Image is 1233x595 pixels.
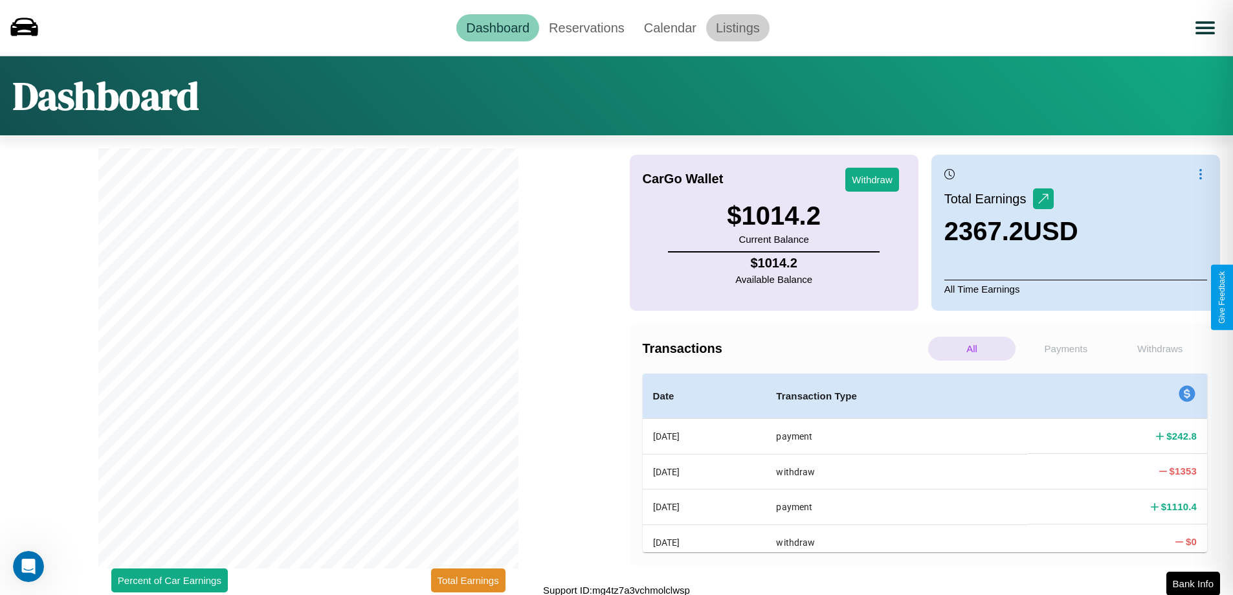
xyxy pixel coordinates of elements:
button: Percent of Car Earnings [111,568,228,592]
th: [DATE] [643,524,766,559]
th: withdraw [766,524,1028,559]
a: Reservations [539,14,634,41]
h3: 2367.2 USD [944,217,1078,246]
div: Give Feedback [1217,271,1227,324]
h4: CarGo Wallet [643,172,724,186]
p: Withdraws [1116,337,1204,361]
h4: Transaction Type [776,388,1017,404]
h4: Date [653,388,756,404]
a: Listings [706,14,770,41]
h4: $ 1110.4 [1161,500,1197,513]
th: [DATE] [643,454,766,489]
th: payment [766,419,1028,455]
p: Available Balance [735,271,812,288]
th: [DATE] [643,419,766,455]
p: Total Earnings [944,187,1033,210]
th: withdraw [766,454,1028,489]
button: Open menu [1187,10,1223,46]
a: Dashboard [456,14,539,41]
h4: $ 0 [1186,535,1197,548]
p: All [928,337,1016,361]
button: Withdraw [845,168,899,192]
h4: $ 1353 [1170,464,1197,478]
h3: $ 1014.2 [727,201,821,230]
iframe: Intercom live chat [13,551,44,582]
h4: $ 1014.2 [735,256,812,271]
button: Total Earnings [431,568,505,592]
p: Payments [1022,337,1109,361]
p: Current Balance [727,230,821,248]
h4: $ 242.8 [1166,429,1197,443]
a: Calendar [634,14,706,41]
th: payment [766,489,1028,524]
th: [DATE] [643,489,766,524]
h4: Transactions [643,341,925,356]
h1: Dashboard [13,69,199,122]
p: All Time Earnings [944,280,1207,298]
